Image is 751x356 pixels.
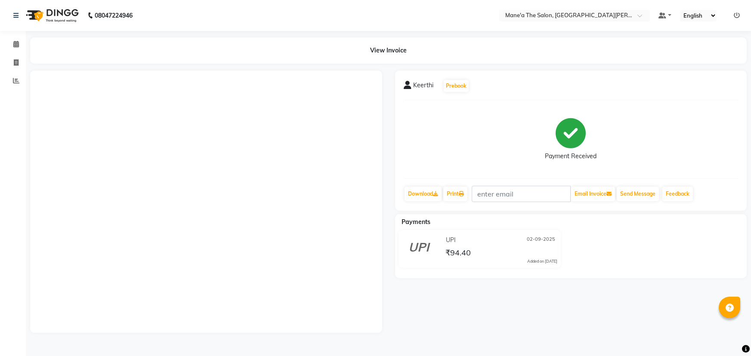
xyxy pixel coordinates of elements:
[443,187,467,201] a: Print
[444,80,469,92] button: Prebook
[22,3,81,28] img: logo
[571,187,615,201] button: Email Invoice
[662,187,693,201] a: Feedback
[413,81,433,93] span: Keerthi
[545,152,596,161] div: Payment Received
[617,187,659,201] button: Send Message
[527,258,557,264] div: Added on [DATE]
[30,37,747,64] div: View Invoice
[715,322,742,347] iframe: chat widget
[445,248,471,260] span: ₹94.40
[472,186,571,202] input: enter email
[405,187,442,201] a: Download
[527,236,555,245] span: 02-09-2025
[95,3,133,28] b: 08047224946
[446,236,456,245] span: UPI
[402,218,430,226] span: Payments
